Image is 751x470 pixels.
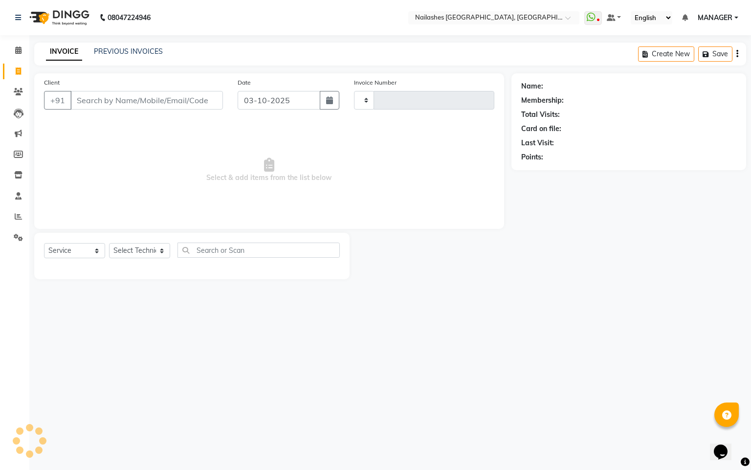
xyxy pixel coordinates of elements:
div: Card on file: [521,124,561,134]
button: Create New [638,46,694,62]
iframe: chat widget [710,431,741,460]
label: Client [44,78,60,87]
div: Total Visits: [521,110,560,120]
a: INVOICE [46,43,82,61]
b: 08047224946 [108,4,151,31]
div: Last Visit: [521,138,554,148]
div: Points: [521,152,543,162]
div: Membership: [521,95,564,106]
a: PREVIOUS INVOICES [94,47,163,56]
img: logo [25,4,92,31]
span: MANAGER [698,13,732,23]
input: Search or Scan [177,243,340,258]
label: Invoice Number [354,78,397,87]
input: Search by Name/Mobile/Email/Code [70,91,223,110]
label: Date [238,78,251,87]
div: Name: [521,81,543,91]
button: Save [698,46,732,62]
button: +91 [44,91,71,110]
span: Select & add items from the list below [44,121,494,219]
